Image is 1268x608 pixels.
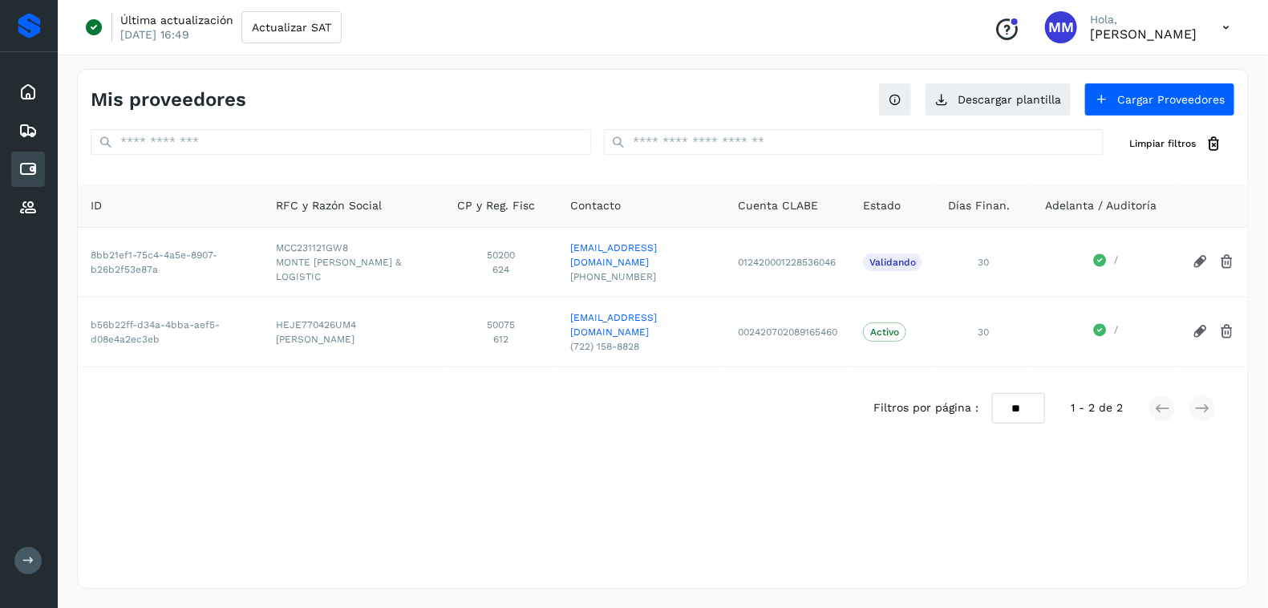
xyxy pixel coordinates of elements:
[870,326,899,338] p: Activo
[869,257,916,268] p: Validando
[11,152,45,187] div: Cuentas por pagar
[11,75,45,110] div: Inicio
[570,270,712,284] span: [PHONE_NUMBER]
[276,255,431,284] span: MONTE [PERSON_NAME] & LOGISTIC
[570,197,621,214] span: Contacto
[570,310,712,339] a: [EMAIL_ADDRESS][DOMAIN_NAME]
[78,297,263,367] td: b56b22ff-d34a-4bba-aef5-d08e4a2ec3eb
[738,197,818,214] span: Cuenta CLABE
[1084,83,1235,116] button: Cargar Proveedores
[725,227,850,297] td: 012420001228536046
[120,27,189,42] p: [DATE] 16:49
[457,262,545,277] span: 624
[863,197,901,214] span: Estado
[978,257,989,268] span: 30
[1090,26,1197,42] p: MANUEL MARCELINO HERNANDEZ
[570,241,712,270] a: [EMAIL_ADDRESS][DOMAIN_NAME]
[1071,399,1123,416] span: 1 - 2 de 2
[276,318,431,332] span: HEJE770426UM4
[276,241,431,255] span: MCC231121GW8
[1129,136,1196,151] span: Limpiar filtros
[241,11,342,43] button: Actualizar SAT
[925,83,1072,116] button: Descargar plantilla
[252,22,331,33] span: Actualizar SAT
[1045,253,1166,272] div: /
[457,248,545,262] span: 50200
[78,227,263,297] td: 8bb21ef1-75c4-4a5e-8907-b26b2f53e87a
[1116,129,1235,159] button: Limpiar filtros
[1045,197,1157,214] span: Adelanta / Auditoría
[1045,322,1166,342] div: /
[120,13,233,27] p: Última actualización
[91,197,102,214] span: ID
[276,197,382,214] span: RFC y Razón Social
[874,399,979,416] span: Filtros por página :
[457,197,535,214] span: CP y Reg. Fisc
[570,339,712,354] span: (722) 158-8828
[457,318,545,332] span: 50075
[948,197,1010,214] span: Días Finan.
[11,190,45,225] div: Proveedores
[457,332,545,347] span: 612
[276,332,431,347] span: [PERSON_NAME]
[91,88,246,111] h4: Mis proveedores
[11,113,45,148] div: Embarques
[1090,13,1197,26] p: Hola,
[725,297,850,367] td: 002420702089165460
[978,326,989,338] span: 30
